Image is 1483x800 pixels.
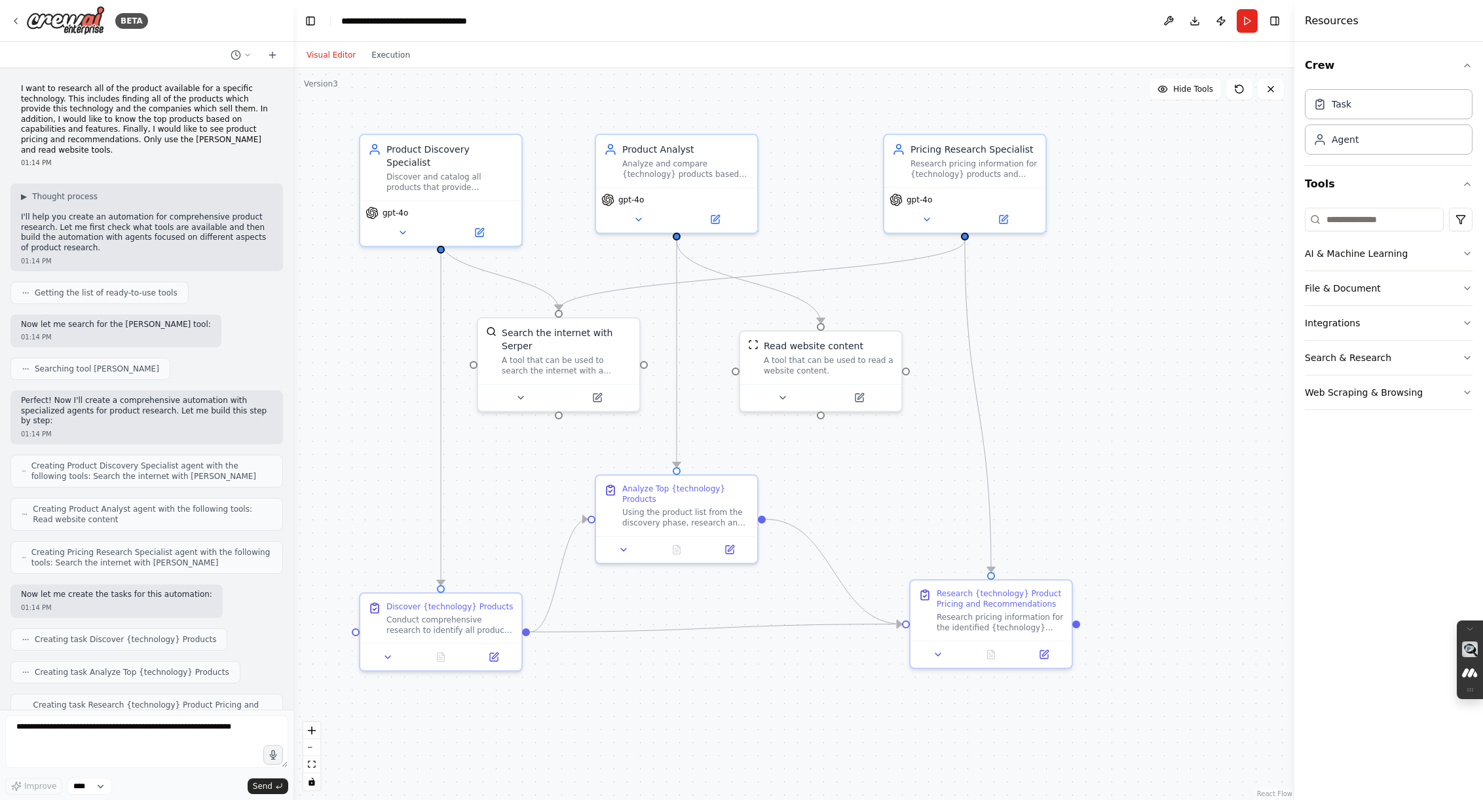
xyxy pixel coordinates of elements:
div: Task [1332,98,1351,111]
div: Discover and catalog all products that provide {technology} technology, identifying the companies... [386,172,514,193]
div: BETA [115,13,148,29]
div: Analyze and compare {technology} products based on their capabilities, features, and market posit... [622,159,749,180]
div: Product Discovery SpecialistDiscover and catalog all products that provide {technology} technolog... [359,134,523,247]
p: I'll help you create an automation for comprehensive product research. Let me first check what to... [21,212,272,253]
button: toggle interactivity [303,773,320,790]
div: 01:14 PM [21,158,272,168]
span: Searching tool [PERSON_NAME] [35,364,159,374]
button: Hide right sidebar [1266,12,1284,30]
div: Research pricing information for {technology} products and provide recommendations based on value... [910,159,1038,180]
button: Open in side panel [471,649,516,665]
button: No output available [649,542,705,558]
span: Send [253,781,272,791]
div: Research {technology} Product Pricing and Recommendations [937,588,1064,609]
button: zoom in [303,722,320,739]
button: Open in side panel [442,225,516,240]
div: 01:14 PM [21,603,212,613]
button: Open in side panel [966,212,1040,227]
button: Send [248,778,288,794]
img: Logo [26,6,105,35]
div: SerperDevToolSearch the internet with SerperA tool that can be used to search the internet with a... [477,317,641,412]
button: Web Scraping & Browsing [1305,375,1473,410]
a: React Flow attribution [1257,790,1292,797]
div: Product Discovery Specialist [386,143,514,169]
div: A tool that can be used to search the internet with a search_query. Supports different search typ... [502,355,631,376]
button: Improve [5,778,62,795]
div: Research pricing information for the identified {technology} products, including subscription pla... [937,612,1064,633]
button: Switch to previous chat [225,47,257,63]
div: Version 3 [304,79,338,89]
div: Using the product list from the discovery phase, research and analyze the top products based on t... [622,507,749,528]
g: Edge from 4976450d-ad06-4cb3-b124-65d41579e217 to c76d607a-1c92-4151-b613-123c879d6c65 [766,513,902,631]
button: zoom out [303,739,320,756]
div: Discover {technology} Products [386,601,514,612]
g: Edge from 9a3eec55-190d-4847-ab17-25ad080d6d49 to 4976450d-ad06-4cb3-b124-65d41579e217 [530,513,588,639]
div: A tool that can be used to read a website content. [764,355,893,376]
span: Hide Tools [1173,84,1213,94]
button: Visual Editor [299,47,364,63]
span: gpt-4o [383,208,408,218]
button: Integrations [1305,306,1473,340]
span: gpt-4o [618,195,644,205]
button: AI & Machine Learning [1305,237,1473,271]
button: Open in side panel [560,390,634,406]
span: Creating Product Discovery Specialist agent with the following tools: Search the internet with [P... [31,461,272,482]
div: Product AnalystAnalyze and compare {technology} products based on their capabilities, features, a... [595,134,759,234]
button: Open in side panel [822,390,896,406]
div: ScrapeWebsiteToolRead website contentA tool that can be used to read a website content. [739,330,903,412]
span: Getting the list of ready-to-use tools [35,288,178,298]
div: Search the internet with Serper [502,326,631,352]
div: Pricing Research Specialist [910,143,1038,156]
span: Creating task Analyze Top {technology} Products [35,667,229,677]
g: Edge from 98e04278-6d35-400d-9547-252a544bde1f to c76d607a-1c92-4151-b613-123c879d6c65 [958,240,998,572]
button: Execution [364,47,418,63]
div: Agent [1332,133,1359,146]
span: Creating task Discover {technology} Products [35,634,216,645]
span: Improve [24,781,56,791]
button: ▶Thought process [21,191,98,202]
span: Creating Product Analyst agent with the following tools: Read website content [33,504,272,525]
div: Discover {technology} ProductsConduct comprehensive research to identify all products that provid... [359,592,523,672]
div: React Flow controls [303,722,320,790]
div: Pricing Research SpecialistResearch pricing information for {technology} products and provide rec... [883,134,1047,234]
div: 01:14 PM [21,332,211,342]
button: Open in side panel [678,212,752,227]
p: I want to research all of the product available for a specific technology. This includes finding ... [21,84,272,155]
button: Open in side panel [1021,647,1066,662]
div: Read website content [764,339,863,352]
span: ▶ [21,191,27,202]
div: 01:14 PM [21,256,272,266]
g: Edge from 0563cb52-5e14-4a4b-a48f-f53664270cca to 4976450d-ad06-4cb3-b124-65d41579e217 [670,240,683,467]
g: Edge from 98e04278-6d35-400d-9547-252a544bde1f to eb235413-d1b7-4b73-8784-7c9c66de4e06 [552,240,971,310]
span: Creating task Research {technology} Product Pricing and Recommendations [33,700,272,721]
p: Now let me search for the [PERSON_NAME] tool: [21,320,211,330]
button: No output available [964,647,1019,662]
span: gpt-4o [907,195,932,205]
p: Now let me create the tasks for this automation: [21,590,212,600]
button: Click to speak your automation idea [263,745,283,765]
button: Start a new chat [262,47,283,63]
h4: Resources [1305,13,1359,29]
div: Research {technology} Product Pricing and RecommendationsResearch pricing information for the ide... [909,579,1073,669]
span: Creating Pricing Research Specialist agent with the following tools: Search the internet with [PE... [31,547,272,568]
g: Edge from 9ae01080-ebcd-401b-b6cc-d91f14a74662 to 9a3eec55-190d-4847-ab17-25ad080d6d49 [434,240,447,585]
button: No output available [413,649,469,665]
div: Analyze Top {technology} ProductsUsing the product list from the discovery phase, research and an... [595,474,759,564]
div: Conduct comprehensive research to identify all products that provide {technology} technology. Sea... [386,615,514,636]
div: Tools [1305,202,1473,421]
img: ScrapeWebsiteTool [748,339,759,350]
div: 01:14 PM [21,429,272,439]
img: Query Page icon [1462,641,1478,657]
g: Edge from 0563cb52-5e14-4a4b-a48f-f53664270cca to dee01e0b-cbc7-4f53-99c5-cdd25dc16abb [670,240,827,323]
div: Analyze Top {technology} Products [622,484,749,505]
button: Crew [1305,47,1473,84]
button: File & Document [1305,271,1473,305]
div: Product Analyst [622,143,749,156]
button: Open in side panel [707,542,752,558]
span: Thought process [32,191,98,202]
p: Perfect! Now I'll create a comprehensive automation with specialized agents for product research.... [21,396,272,427]
button: Search & Research [1305,341,1473,375]
img: SerperDevTool [486,326,497,337]
button: Tools [1305,166,1473,202]
nav: breadcrumb [341,14,467,28]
